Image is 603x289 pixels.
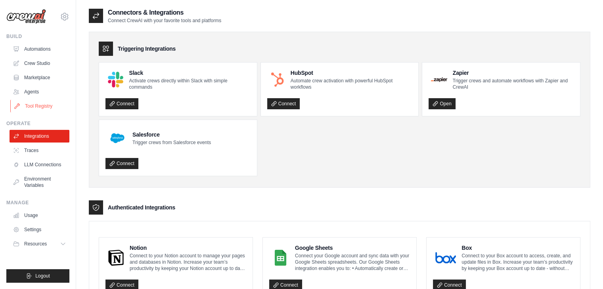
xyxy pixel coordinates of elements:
[105,98,138,109] a: Connect
[10,158,69,171] a: LLM Connections
[291,69,412,77] h4: HubSpot
[24,241,47,247] span: Resources
[6,269,69,283] button: Logout
[10,57,69,70] a: Crew Studio
[108,72,123,87] img: Slack Logo
[35,273,50,279] span: Logout
[130,253,246,272] p: Connect to your Notion account to manage your pages and databases in Notion. Increase your team’s...
[10,238,69,250] button: Resources
[129,78,250,90] p: Activate crews directly within Slack with simple commands
[10,43,69,55] a: Automations
[105,158,138,169] a: Connect
[6,200,69,206] div: Manage
[295,244,410,252] h4: Google Sheets
[429,98,455,109] a: Open
[129,69,250,77] h4: Slack
[10,144,69,157] a: Traces
[435,250,456,266] img: Box Logo
[10,209,69,222] a: Usage
[108,8,221,17] h2: Connectors & Integrations
[130,244,246,252] h4: Notion
[108,250,124,266] img: Notion Logo
[108,17,221,24] p: Connect CrewAI with your favorite tools and platforms
[272,250,289,266] img: Google Sheets Logo
[431,77,447,82] img: Zapier Logo
[6,120,69,127] div: Operate
[10,86,69,98] a: Agents
[6,9,46,24] img: Logo
[295,253,410,272] p: Connect your Google account and sync data with your Google Sheets spreadsheets. Our Google Sheets...
[108,129,127,148] img: Salesforce Logo
[453,78,574,90] p: Trigger crews and automate workflows with Zapier and CrewAI
[10,130,69,143] a: Integrations
[453,69,574,77] h4: Zapier
[10,173,69,192] a: Environment Variables
[118,45,176,53] h3: Triggering Integrations
[461,253,574,272] p: Connect to your Box account to access, create, and update files in Box. Increase your team’s prod...
[270,72,285,87] img: HubSpot Logo
[108,203,175,211] h3: Authenticated Integrations
[132,131,211,139] h4: Salesforce
[267,98,300,109] a: Connect
[132,139,211,146] p: Trigger crews from Salesforce events
[461,244,574,252] h4: Box
[10,100,70,112] a: Tool Registry
[10,71,69,84] a: Marketplace
[10,223,69,236] a: Settings
[6,33,69,40] div: Build
[291,78,412,90] p: Automate crew activation with powerful HubSpot workflows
